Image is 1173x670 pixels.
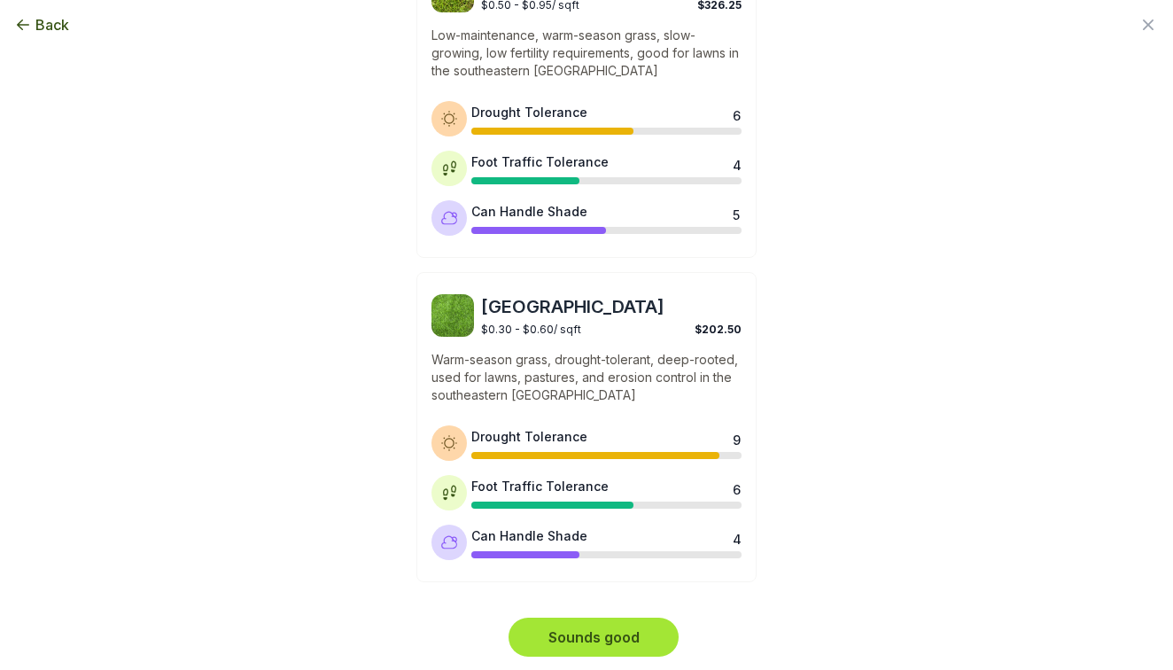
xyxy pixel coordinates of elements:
[733,480,740,495] div: 6
[733,206,740,220] div: 5
[509,618,679,657] button: Sounds good
[733,530,740,544] div: 4
[471,477,609,495] div: Foot Traffic Tolerance
[471,427,587,446] div: Drought Tolerance
[481,323,581,336] span: $0.30 - $0.60 / sqft
[35,14,69,35] span: Back
[471,202,587,221] div: Can Handle Shade
[733,156,740,170] div: 4
[695,323,742,336] span: $202.50
[481,294,742,319] span: [GEOGRAPHIC_DATA]
[440,484,458,502] img: Foot traffic tolerance icon
[14,14,69,35] button: Back
[471,103,587,121] div: Drought Tolerance
[431,294,474,337] img: Bahia sod image
[440,209,458,227] img: Shade tolerance icon
[471,152,609,171] div: Foot Traffic Tolerance
[733,106,740,121] div: 6
[471,526,587,545] div: Can Handle Shade
[431,27,742,80] p: Low-maintenance, warm-season grass, slow-growing, low fertility requirements, good for lawns in t...
[440,434,458,452] img: Drought tolerance icon
[431,351,742,404] p: Warm-season grass, drought-tolerant, deep-rooted, used for lawns, pastures, and erosion control i...
[440,534,458,551] img: Shade tolerance icon
[733,431,740,445] div: 9
[440,160,458,177] img: Foot traffic tolerance icon
[440,110,458,128] img: Drought tolerance icon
